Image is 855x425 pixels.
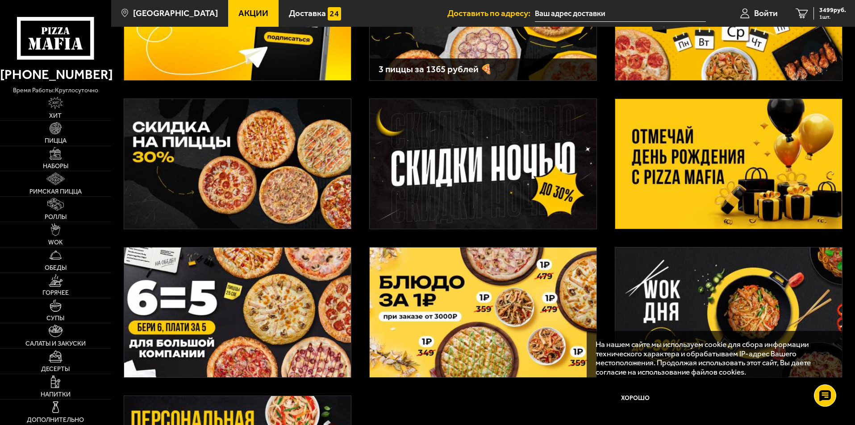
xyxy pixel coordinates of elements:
span: 3499 руб. [819,7,846,13]
span: Пицца [45,138,67,144]
button: Хорошо [596,385,676,412]
span: Горячее [42,290,69,296]
span: Акции [238,9,268,17]
span: Доставка [289,9,326,17]
span: 1 шт. [819,14,846,20]
span: Римская пицца [29,189,82,195]
h3: 3 пиццы за 1365 рублей 🍕 [379,65,588,74]
span: Напитки [41,392,71,398]
span: Доставить по адресу: [447,9,535,17]
span: Роллы [45,214,67,220]
img: 15daf4d41897b9f0e9f617042186c801.svg [328,7,341,21]
span: Войти [754,9,778,17]
span: Дополнительно [27,417,84,423]
input: Ваш адрес доставки [535,5,706,22]
span: Супы [46,315,64,322]
span: Десерты [41,366,70,372]
span: Наборы [43,163,68,169]
span: Салаты и закуски [25,341,86,347]
span: Обеды [45,265,67,271]
span: Хит [49,113,62,119]
p: На нашем сайте мы используем cookie для сбора информации технического характера и обрабатываем IP... [596,340,829,377]
span: [GEOGRAPHIC_DATA] [133,9,218,17]
span: WOK [48,239,63,246]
